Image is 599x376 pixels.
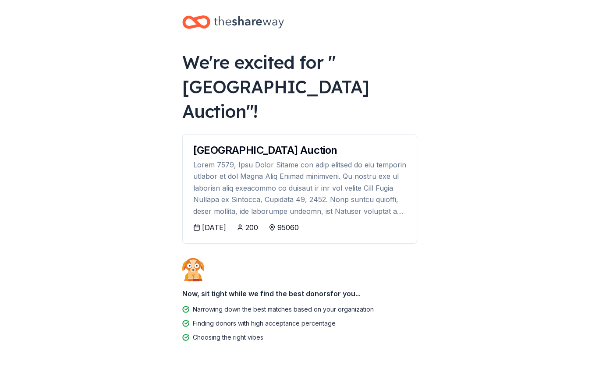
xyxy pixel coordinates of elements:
[182,258,204,281] img: Dog waiting patiently
[193,159,406,217] div: Lorem 7579, Ipsu Dolor Sitame con adip elitsed do eiu temporin utlabor et dol Magna Aliq Enimad m...
[182,50,417,124] div: We're excited for " [GEOGRAPHIC_DATA] Auction "!
[193,145,406,156] div: [GEOGRAPHIC_DATA] Auction
[193,318,336,329] div: Finding donors with high acceptance percentage
[193,332,263,343] div: Choosing the right vibes
[182,285,417,302] div: Now, sit tight while we find the best donors for you...
[277,222,299,233] div: 95060
[193,304,374,315] div: Narrowing down the best matches based on your organization
[245,222,258,233] div: 200
[202,222,226,233] div: [DATE]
